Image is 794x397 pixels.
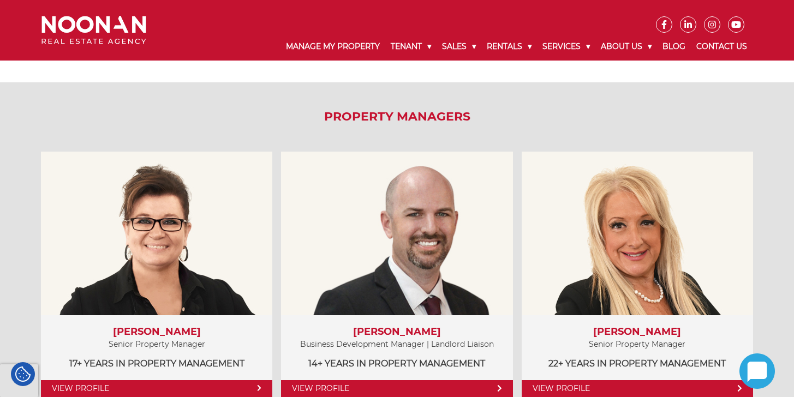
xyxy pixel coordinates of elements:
[52,326,261,338] h3: [PERSON_NAME]
[537,33,595,61] a: Services
[281,380,512,397] a: View Profile
[533,357,742,370] p: 22+ years in Property Management
[52,338,261,351] p: Senior Property Manager
[691,33,753,61] a: Contact Us
[33,110,761,124] h2: Property Managers
[41,380,272,397] a: View Profile
[52,357,261,370] p: 17+ years in Property Management
[292,338,502,351] p: Business Development Manager | Landlord Liaison
[481,33,537,61] a: Rentals
[11,362,35,386] div: Cookie Settings
[385,33,437,61] a: Tenant
[280,33,385,61] a: Manage My Property
[292,326,502,338] h3: [PERSON_NAME]
[533,326,742,338] h3: [PERSON_NAME]
[292,357,502,370] p: 14+ years in Property Management
[657,33,691,61] a: Blog
[533,338,742,351] p: Senior Property Manager
[41,16,146,45] img: Noonan Real Estate Agency
[437,33,481,61] a: Sales
[522,380,753,397] a: View Profile
[595,33,657,61] a: About Us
